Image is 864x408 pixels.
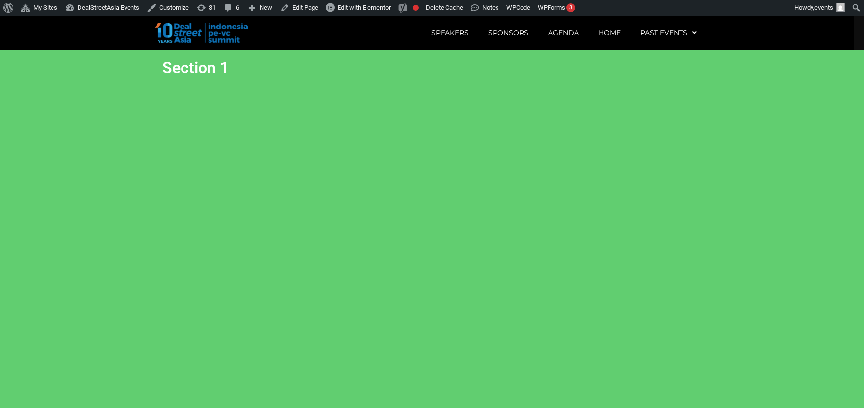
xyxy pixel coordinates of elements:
[630,22,707,44] a: Past Events
[538,22,589,44] a: Agenda
[162,60,427,76] h2: Section 1
[566,3,575,12] div: 3
[589,22,630,44] a: Home
[421,22,478,44] a: Speakers
[413,5,419,11] div: Focus keyphrase not set
[814,4,833,11] span: events
[478,22,538,44] a: Sponsors
[338,4,391,11] span: Edit with Elementor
